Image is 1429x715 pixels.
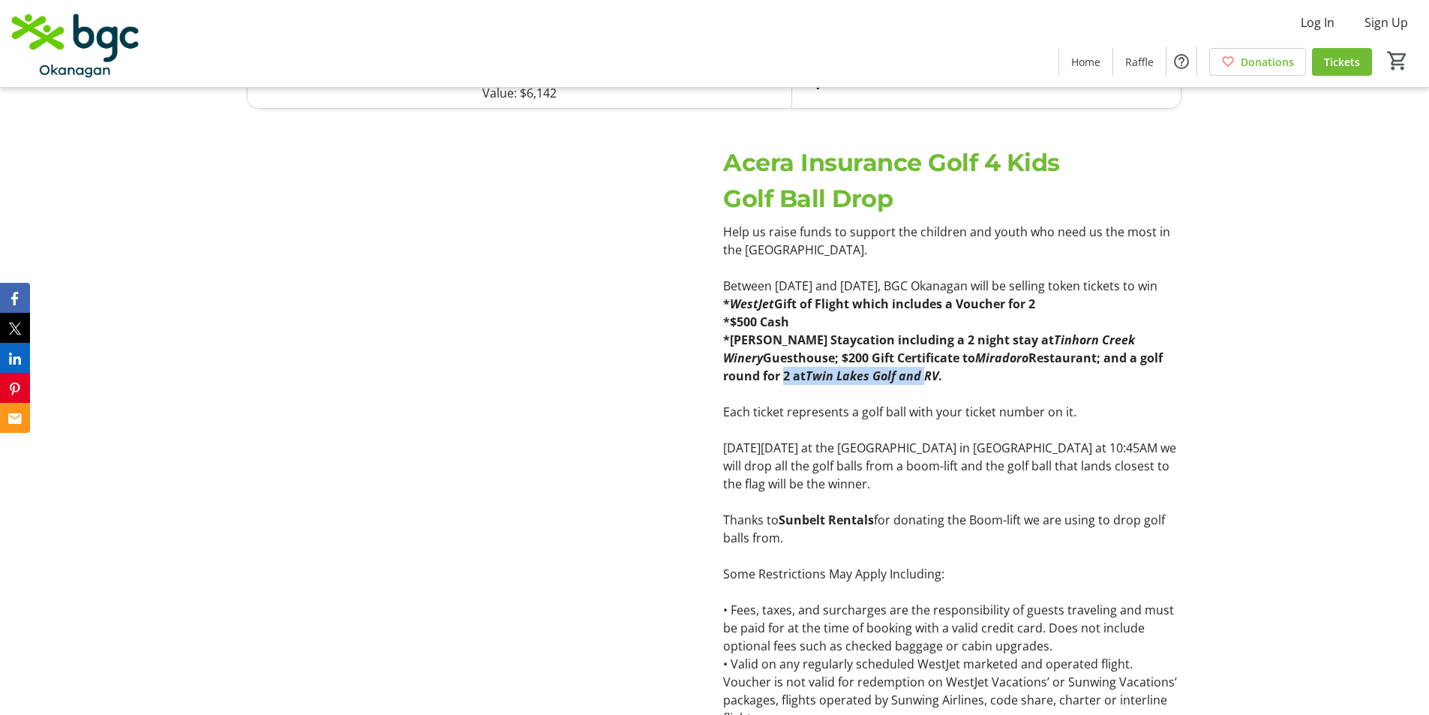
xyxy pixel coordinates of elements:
span: Raffle [1125,54,1154,70]
a: Raffle [1113,48,1166,76]
button: Cart [1384,47,1411,74]
p: Each ticket represents a golf ball with your ticket number on it. [723,403,1181,421]
p: Thanks to for donating the Boom-lift we are using to drop golf balls from. [723,511,1181,547]
span: Sign Up [1364,14,1408,32]
p: [DATE][DATE] at the [GEOGRAPHIC_DATA] in [GEOGRAPHIC_DATA] at 10:45AM we will drop all the golf b... [723,439,1181,493]
img: BGC Okanagan's Logo [9,6,143,81]
a: Tickets [1312,48,1372,76]
p: Golf Ball Drop [723,181,1181,217]
strong: * Gift of Flight which includes a Voucher for 2 [723,296,1035,312]
em: Miradoro [975,350,1028,366]
p: Help us raise funds to support the children and youth who need us the most in the [GEOGRAPHIC_DATA]. [723,223,1181,259]
em: Tinhorn Creek Winery [723,332,1135,366]
em: Twin Lakes Golf and RV [806,368,938,384]
strong: *$500 Cash [723,314,789,330]
span: Log In [1301,14,1334,32]
button: Log In [1289,11,1346,35]
p: Acera Insurance Golf 4 Kids [723,145,1181,181]
p: • Fees, taxes, and surcharges are the responsibility of guests traveling and must be paid for at ... [723,601,1181,655]
button: Sign Up [1352,11,1420,35]
strong: Sunbelt Rentals [779,512,874,528]
p: Some Restrictions May Apply Including: [723,565,1181,583]
span: Donations [1241,54,1294,70]
p: Value: $6,142 [260,84,779,102]
span: Home [1071,54,1100,70]
p: Between [DATE] and [DATE], BGC Okanagan will be selling token tickets to win [723,277,1181,295]
strong: *[PERSON_NAME] Staycation including a 2 night stay at Guesthouse; $200 Gift Certificate to Restau... [723,332,1163,384]
a: Donations [1209,48,1306,76]
em: WestJet [730,296,774,312]
span: Tickets [1324,54,1360,70]
a: Home [1059,48,1112,76]
button: Help [1166,47,1196,77]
